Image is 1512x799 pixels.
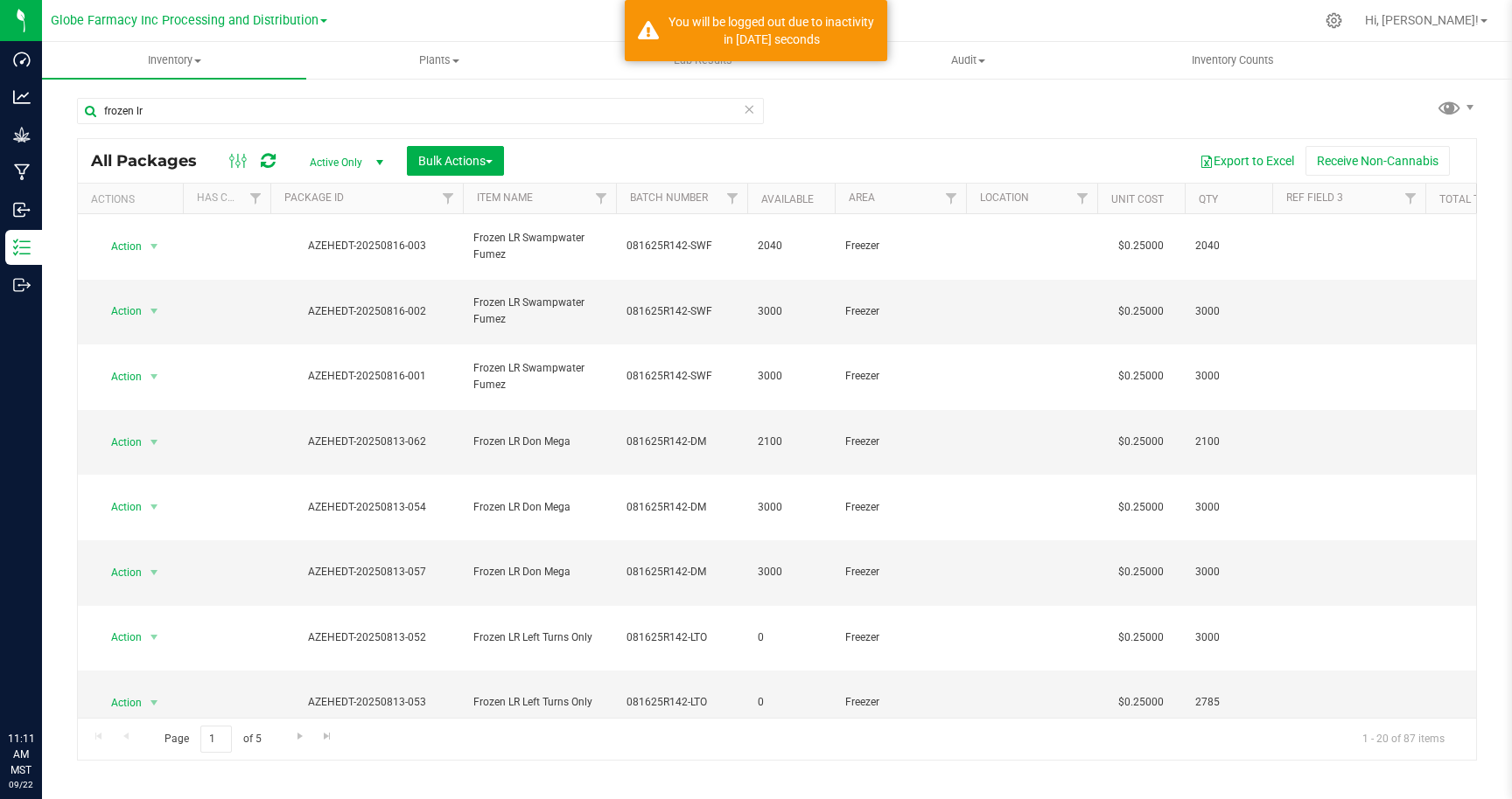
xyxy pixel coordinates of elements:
[1286,191,1343,204] a: Ref Field 3
[407,146,504,176] button: Bulk Actions
[268,499,465,516] div: AZEHEDT-20250813-054
[668,13,874,48] div: You will be logged out due to inactivity in 1109 seconds
[758,238,824,254] span: 2040
[626,238,737,254] span: 081625R142-SWF
[418,154,493,168] span: Bulk Actions
[1097,344,1185,410] td: $0.25000
[743,98,755,121] span: Clear
[1396,184,1425,213] a: Filter
[1111,193,1164,205] a: Unit Cost
[1097,410,1185,476] td: $0.25000
[143,430,165,455] span: select
[477,191,533,204] a: Item Name
[1195,434,1262,450] span: 2100
[473,360,605,393] span: Frozen LR Swampwater Fumez
[845,434,955,450] span: Freezer
[52,657,73,677] iframe: Resource center unread badge
[630,191,708,204] a: Batch Number
[77,98,764,124] input: Search Package ID, Item Name, SKU, Lot or Part Number...
[268,434,465,450] div: AZEHEDT-20250813-062
[143,365,165,389] span: select
[268,629,465,646] div: AZEHEDT-20250813-052
[845,368,955,385] span: Freezer
[1097,670,1185,736] td: $0.25000
[287,726,312,749] a: Go to the next page
[626,434,737,450] span: 081625R142-DM
[8,778,34,791] p: 09/22
[42,52,306,68] span: Inventory
[1195,303,1262,320] span: 3000
[1195,499,1262,516] span: 3000
[758,694,824,711] span: 0
[307,52,570,68] span: Plants
[1195,368,1262,385] span: 3000
[8,731,34,778] p: 11:11 AM MST
[95,299,143,323] span: Action
[758,368,824,385] span: 3000
[758,629,824,646] span: 0
[473,295,605,328] span: Frozen LR Swampwater Fumez
[143,691,165,715] span: select
[13,276,31,294] inline-svg: Outbound
[1439,193,1502,205] a: Total THC%
[1097,214,1185,280] td: $0.25000
[1195,238,1262,254] span: 2040
[473,230,605,263] span: Frozen LR Swampwater Fumez
[845,303,955,320] span: Freezer
[143,495,165,519] span: select
[473,499,605,516] span: Frozen LR Don Mega
[143,299,165,323] span: select
[626,564,737,580] span: 081625R142-DM
[1097,540,1185,606] td: $0.25000
[587,184,616,213] a: Filter
[849,191,875,204] a: Area
[13,51,31,68] inline-svg: Dashboard
[761,193,814,205] a: Available
[268,564,465,580] div: AZEHEDT-20250813-057
[284,191,344,204] a: Package ID
[626,694,737,711] span: 081625R142-LTO
[1068,184,1097,213] a: Filter
[143,560,165,585] span: select
[845,629,955,646] span: Freezer
[13,126,31,143] inline-svg: Grow
[95,495,143,519] span: Action
[51,13,318,28] span: Globe Farmacy Inc Processing and Distribution
[95,365,143,389] span: Action
[1195,694,1262,711] span: 2785
[845,238,955,254] span: Freezer
[718,184,747,213] a: Filter
[1365,13,1479,27] span: Hi, [PERSON_NAME]!
[95,691,143,715] span: Action
[91,193,176,205] div: Actions
[626,499,737,516] span: 081625R142-DM
[143,234,165,259] span: select
[1097,606,1185,671] td: $0.25000
[200,726,232,753] input: 1
[95,430,143,455] span: Action
[845,564,955,580] span: Freezer
[42,42,306,79] a: Inventory
[150,726,276,753] span: Page of 5
[758,499,824,516] span: 3000
[241,184,270,213] a: Filter
[1348,726,1459,752] span: 1 - 20 of 87 items
[268,238,465,254] div: AZEHEDT-20250816-003
[268,694,465,711] div: AZEHEDT-20250813-053
[845,694,955,711] span: Freezer
[758,434,824,450] span: 2100
[13,239,31,256] inline-svg: Inventory
[1097,280,1185,345] td: $0.25000
[836,42,1100,79] a: Audit
[13,201,31,219] inline-svg: Inbound
[845,499,955,516] span: Freezer
[183,184,270,214] th: Has COA
[315,726,340,749] a: Go to the last page
[758,564,824,580] span: 3000
[758,303,824,320] span: 3000
[626,629,737,646] span: 081625R142-LTO
[1305,146,1450,176] button: Receive Non-Cannabis
[1195,564,1262,580] span: 3000
[1199,193,1218,205] a: Qty
[268,368,465,385] div: AZEHEDT-20250816-001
